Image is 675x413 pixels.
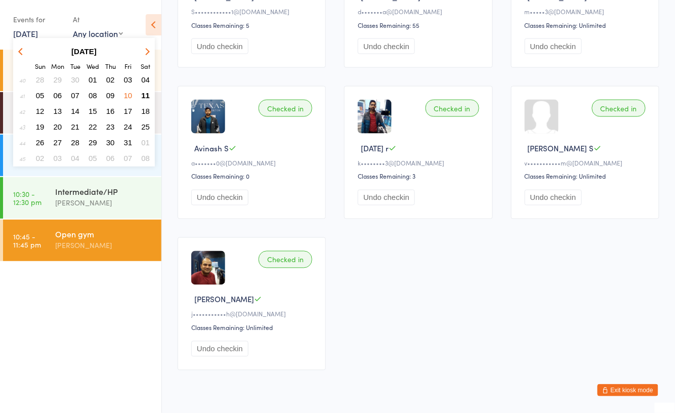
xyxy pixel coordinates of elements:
span: Avinash S [194,143,229,153]
span: 09 [106,91,115,100]
span: 23 [106,122,115,131]
button: 12 [32,104,48,118]
button: 29 [50,73,66,87]
span: [DATE] r [361,143,389,153]
span: 29 [54,75,62,84]
em: 43 [19,123,25,131]
button: 06 [50,89,66,102]
button: 05 [85,151,101,165]
span: 11 [141,91,150,100]
span: 05 [36,91,45,100]
button: 31 [120,136,136,149]
span: 28 [71,138,79,147]
div: S••••••••••••1@[DOMAIN_NAME] [191,7,315,16]
span: 08 [89,91,97,100]
button: Undo checkin [525,38,582,54]
button: 29 [85,136,101,149]
span: 21 [71,122,79,131]
div: Checked in [426,100,479,117]
button: 06 [103,151,118,165]
button: Exit kiosk mode [598,384,658,396]
div: Any location [73,28,123,39]
button: 26 [32,136,48,149]
em: 42 [19,107,25,115]
a: [DATE] [13,28,38,39]
span: 29 [89,138,97,147]
span: 22 [89,122,97,131]
div: Classes Remaining: Unlimited [191,323,315,332]
time: 10:45 - 11:45 pm [13,232,41,249]
span: 26 [36,138,45,147]
span: 02 [106,75,115,84]
img: image1739371288.png [191,251,225,285]
span: 01 [141,138,150,147]
small: Saturday [141,62,150,70]
span: 24 [124,122,133,131]
button: 14 [67,104,83,118]
strong: [DATE] [71,47,97,56]
span: 08 [141,154,150,162]
div: [PERSON_NAME] [55,197,153,209]
div: a•••••••0@[DOMAIN_NAME] [191,158,315,167]
button: Undo checkin [191,38,248,54]
button: 22 [85,120,101,134]
button: 15 [85,104,101,118]
button: 18 [138,104,153,118]
span: 15 [89,107,97,115]
button: 25 [138,120,153,134]
button: 28 [67,136,83,149]
span: 04 [71,154,79,162]
button: 03 [50,151,66,165]
small: Friday [124,62,132,70]
a: 10:30 -12:30 pmIntermediate/HP[PERSON_NAME] [3,177,161,219]
a: 9:00 -10:30 amParent co play[PERSON_NAME] [3,92,161,134]
small: Tuesday [70,62,80,70]
div: v•••••••••••m@[DOMAIN_NAME] [525,158,649,167]
div: Checked in [259,251,312,268]
div: Open gym [55,228,153,239]
button: 07 [67,89,83,102]
em: 40 [19,76,25,84]
button: 01 [85,73,101,87]
button: 16 [103,104,118,118]
button: Undo checkin [191,341,248,357]
button: 05 [32,89,48,102]
span: 19 [36,122,45,131]
div: Classes Remaining: 3 [358,172,482,181]
em: 45 [19,154,25,162]
button: Undo checkin [358,38,415,54]
div: At [73,11,123,28]
button: 02 [103,73,118,87]
span: 18 [141,107,150,115]
span: 10 [124,91,133,100]
small: Sunday [35,62,46,70]
div: Classes Remaining: 0 [191,172,315,181]
button: 03 [120,73,136,87]
span: 12 [36,107,45,115]
span: 06 [106,154,115,162]
button: 08 [85,89,101,102]
span: 25 [141,122,150,131]
button: 07 [120,151,136,165]
span: 03 [124,75,133,84]
span: 30 [106,138,115,147]
small: Thursday [105,62,116,70]
a: 10:45 -11:45 pmOpen gym[PERSON_NAME] [3,220,161,261]
button: 01 [138,136,153,149]
span: 03 [54,154,62,162]
div: Classes Remaining: Unlimited [525,21,649,29]
button: 27 [50,136,66,149]
span: 07 [71,91,79,100]
span: 07 [124,154,133,162]
button: 08 [138,151,153,165]
div: Events for [13,11,63,28]
button: 10 [120,89,136,102]
button: 04 [67,151,83,165]
button: Undo checkin [358,190,415,205]
button: 11 [138,89,153,102]
em: 44 [19,139,25,147]
span: 13 [54,107,62,115]
div: Classes Remaining: 5 [191,21,315,29]
button: 30 [103,136,118,149]
span: 04 [141,75,150,84]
